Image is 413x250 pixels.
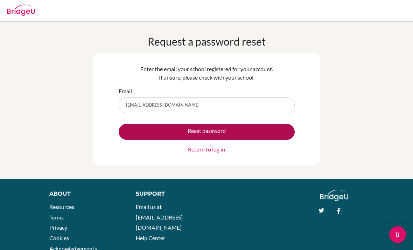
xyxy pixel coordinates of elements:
[49,224,67,231] a: Privacy
[49,190,120,198] div: About
[136,203,183,231] a: Email us at [EMAIL_ADDRESS][DOMAIN_NAME]
[148,35,266,48] h1: Request a password reset
[49,235,69,241] a: Cookies
[119,87,132,95] label: Email
[49,203,74,210] a: Resources
[136,190,200,198] div: Support
[136,235,165,241] a: Help Center
[7,5,35,16] img: Bridge-U
[389,226,406,243] div: Open Intercom Messenger
[188,145,225,154] a: Return to log in
[49,214,64,221] a: Terms
[119,124,295,140] button: Reset password
[119,65,295,82] p: Enter the email your school registered for your account. If unsure, please check with your school.
[320,190,348,201] img: logo_white@2x-f4f0deed5e89b7ecb1c2cc34c3e3d731f90f0f143d5ea2071677605dd97b5244.png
